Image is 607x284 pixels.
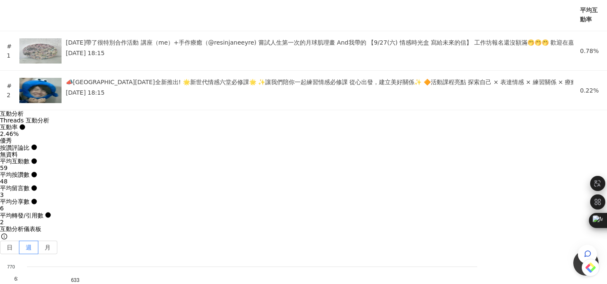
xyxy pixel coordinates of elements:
img: 今天帶了很特別合作活動 講座（me）+手作療癒（@resinjaneeyre) 嘗試人生第一次的月球肌理畫 And我帶的 【9/27(六) 情感時光盒 寫給未來的信】 工作坊報名還沒額滿🤭🤭🤭 ... [19,38,62,64]
p: [DATE] 18:15 [66,48,567,58]
div: 0.22% [580,86,600,95]
div: 0.78% [580,46,600,56]
div: [DATE]帶了很特別合作活動 講座（me）+手作療癒（@resinjaneeyre) 嘗試人生第一次的月球肌理畫 And我帶的 【9/27(六) 情感時光盒 寫給未來的信】 工作坊報名還沒額滿... [66,38,567,47]
span: 週 [26,244,32,251]
span: 日 [7,244,13,251]
span: 月 [45,244,51,251]
tspan: 770 [7,264,15,269]
p: [DATE] 18:15 [66,88,567,97]
iframe: Help Scout Beacon - Open [573,250,599,276]
div: 📣[GEOGRAPHIC_DATA][DATE]全新推出! 🌟新世代情感六堂必修課🌟 ✨讓我們陪你一起練習情感必修課 從心出發，建立美好關係✨ 🔶活動課程亮點 探索自己 × 表達情感 × 練習關... [66,77,567,87]
div: 平均互動率 [580,5,600,24]
img: 📣嘉義市114年全新推出! 🌟新世代情感六堂必修課🌟 ✨讓我們陪你一起練習情感必修課 從心出發，建立美好關係✨ 🔶活動課程亮點 探索自己 × 表達情感 × 練習關係 × 療癒成長 透過講座、創作... [19,78,62,103]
